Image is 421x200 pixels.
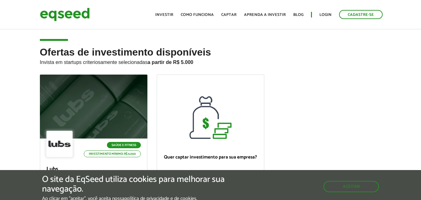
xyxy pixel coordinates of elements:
[40,47,381,75] h2: Ofertas de investimento disponíveis
[155,13,173,17] a: Investir
[40,6,90,23] img: EqSeed
[46,166,141,173] p: Lubs
[323,181,379,192] button: Aceitar
[221,13,237,17] a: Captar
[40,58,381,65] p: Invista em startups criteriosamente selecionadas
[42,175,244,194] h5: O site da EqSeed utiliza cookies para melhorar sua navegação.
[293,13,304,17] a: Blog
[84,150,141,157] p: Investimento mínimo: R$ 5.000
[319,13,332,17] a: Login
[107,142,141,148] p: Saúde e Fitness
[181,13,214,17] a: Como funciona
[339,10,383,19] a: Cadastre-se
[163,154,258,160] p: Quer captar investimento para sua empresa?
[148,60,194,65] strong: a partir de R$ 5.000
[244,13,286,17] a: Aprenda a investir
